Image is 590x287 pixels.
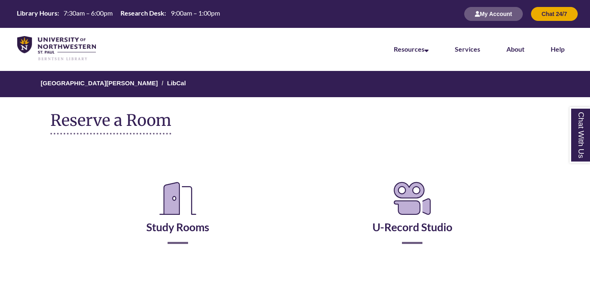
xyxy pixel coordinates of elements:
h1: Reserve a Room [50,112,171,134]
img: UNWSP Library Logo [17,36,96,61]
a: Services [455,45,480,53]
table: Hours Today [14,9,223,18]
a: [GEOGRAPHIC_DATA][PERSON_NAME] [41,80,158,87]
a: Study Rooms [146,200,209,234]
button: Chat 24/7 [531,7,578,21]
th: Research Desk: [117,9,167,18]
span: 7:30am – 6:00pm [64,9,113,17]
a: U-Record Studio [372,200,452,234]
nav: Breadcrumb [50,71,540,97]
a: Help [551,45,565,53]
a: Chat 24/7 [531,10,578,17]
a: Hours Today [14,9,223,19]
div: Reserve a Room [50,155,540,268]
th: Library Hours: [14,9,60,18]
a: My Account [464,10,523,17]
button: My Account [464,7,523,21]
a: LibCal [167,80,186,87]
a: Resources [394,45,429,53]
a: About [506,45,524,53]
span: 9:00am – 1:00pm [171,9,220,17]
